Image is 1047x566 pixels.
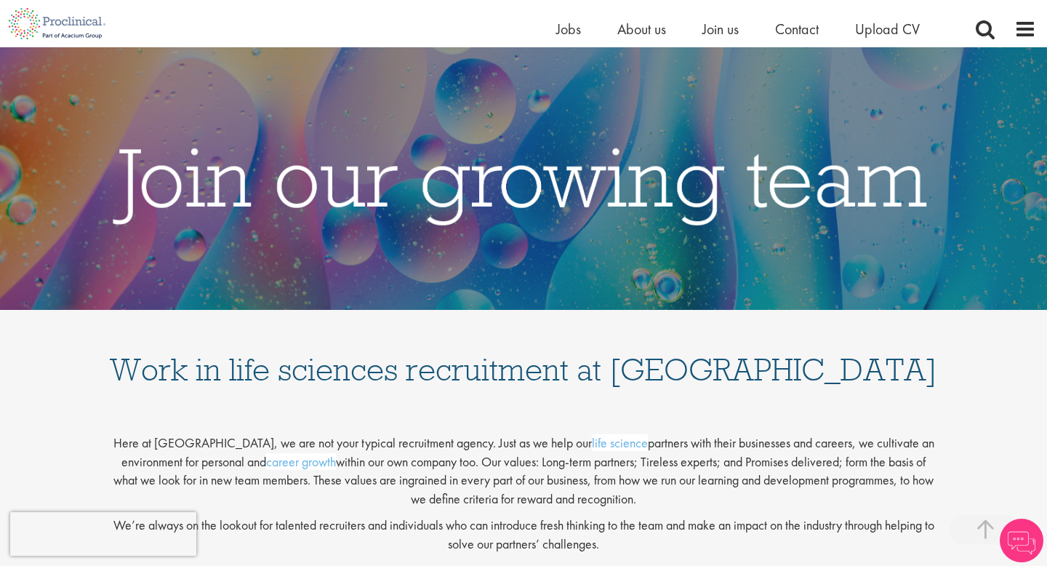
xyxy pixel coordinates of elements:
a: Jobs [556,20,581,39]
a: life science [592,434,648,451]
a: Join us [702,20,739,39]
a: Contact [775,20,819,39]
iframe: reCAPTCHA [10,512,196,556]
a: Upload CV [855,20,920,39]
h1: Work in life sciences recruitment at [GEOGRAPHIC_DATA] [109,324,938,386]
a: career growth [266,453,336,470]
p: We’re always on the lookout for talented recruiters and individuals who can introduce fresh think... [109,516,938,553]
a: About us [617,20,666,39]
p: Here at [GEOGRAPHIC_DATA], we are not your typical recruitment agency. Just as we help our partne... [109,422,938,509]
img: Chatbot [1000,519,1043,562]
